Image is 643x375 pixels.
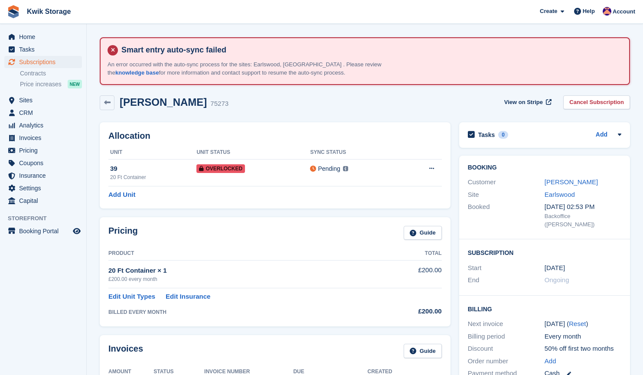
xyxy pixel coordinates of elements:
span: Coupons [19,157,71,169]
span: Insurance [19,170,71,182]
span: Sites [19,94,71,106]
div: £200.00 every month [108,275,379,283]
p: An error occurred with the auto-sync process for the sites: Earlswood, [GEOGRAPHIC_DATA] . Please... [108,60,411,77]
a: View on Stripe [501,95,553,110]
div: NEW [68,80,82,88]
th: Total [379,247,442,261]
img: icon-info-grey-7440780725fd019a000dd9b08b2336e03edf1995a4989e88bcd33f0948082b44.svg [343,166,348,171]
div: Backoffice ([PERSON_NAME]) [545,212,621,229]
div: £200.00 [379,307,442,316]
span: Price increases [20,80,62,88]
span: Overlocked [196,164,245,173]
span: Booking Portal [19,225,71,237]
span: Analytics [19,119,71,131]
a: Cancel Subscription [563,95,630,110]
div: Order number [468,356,545,366]
div: Billing period [468,332,545,342]
a: menu [4,132,82,144]
a: menu [4,225,82,237]
span: Home [19,31,71,43]
span: Invoices [19,132,71,144]
div: 50% off first two months [545,344,621,354]
a: menu [4,107,82,119]
div: 20 Ft Container × 1 [108,266,379,276]
a: Guide [404,226,442,240]
span: Subscriptions [19,56,71,68]
a: Preview store [72,226,82,236]
h2: Pricing [108,226,138,240]
th: Unit Status [196,146,310,160]
span: CRM [19,107,71,119]
a: Earlswood [545,191,575,198]
span: Settings [19,182,71,194]
a: Edit Insurance [166,292,210,302]
th: Sync Status [310,146,399,160]
h4: Smart entry auto-sync failed [118,45,622,55]
div: Site [468,190,545,200]
a: menu [4,119,82,131]
h2: Tasks [478,131,495,139]
a: menu [4,170,82,182]
a: Add [596,130,607,140]
a: Price increases NEW [20,79,82,89]
span: Tasks [19,43,71,55]
span: Storefront [8,214,86,223]
a: menu [4,182,82,194]
div: Booked [468,202,545,229]
a: Guide [404,344,442,358]
span: Ongoing [545,276,569,284]
h2: Subscription [468,248,621,257]
div: Discount [468,344,545,354]
a: menu [4,56,82,68]
div: End [468,275,545,285]
a: Add [545,356,556,366]
div: 75273 [210,99,228,109]
th: Unit [108,146,196,160]
img: Jade Stanley [603,7,611,16]
div: BILLED EVERY MONTH [108,308,379,316]
div: 20 Ft Container [110,173,196,181]
div: [DATE] 02:53 PM [545,202,621,212]
h2: Allocation [108,131,442,141]
div: Pending [318,164,340,173]
div: Start [468,263,545,273]
span: View on Stripe [504,98,543,107]
a: menu [4,43,82,55]
div: Next invoice [468,319,545,329]
span: Pricing [19,144,71,157]
img: stora-icon-8386f47178a22dfd0bd8f6a31ec36ba5ce8667c1dd55bd0f319d3a0aa187defe.svg [7,5,20,18]
a: menu [4,31,82,43]
td: £200.00 [379,261,442,288]
th: Product [108,247,379,261]
span: Help [583,7,595,16]
span: Account [613,7,635,16]
div: Customer [468,177,545,187]
span: Create [540,7,557,16]
time: 2025-03-04 01:00:00 UTC [545,263,565,273]
div: 39 [110,164,196,174]
h2: Billing [468,304,621,313]
a: Edit Unit Types [108,292,155,302]
h2: [PERSON_NAME] [120,96,207,108]
div: 0 [498,131,508,139]
a: knowledge base [115,69,159,76]
a: Add Unit [108,190,135,200]
h2: Invoices [108,344,143,358]
a: Reset [569,320,586,327]
a: menu [4,157,82,169]
a: menu [4,144,82,157]
a: menu [4,94,82,106]
div: Every month [545,332,621,342]
a: [PERSON_NAME] [545,178,598,186]
span: Capital [19,195,71,207]
a: Kwik Storage [23,4,74,19]
div: [DATE] ( ) [545,319,621,329]
a: Contracts [20,69,82,78]
h2: Booking [468,164,621,171]
a: menu [4,195,82,207]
